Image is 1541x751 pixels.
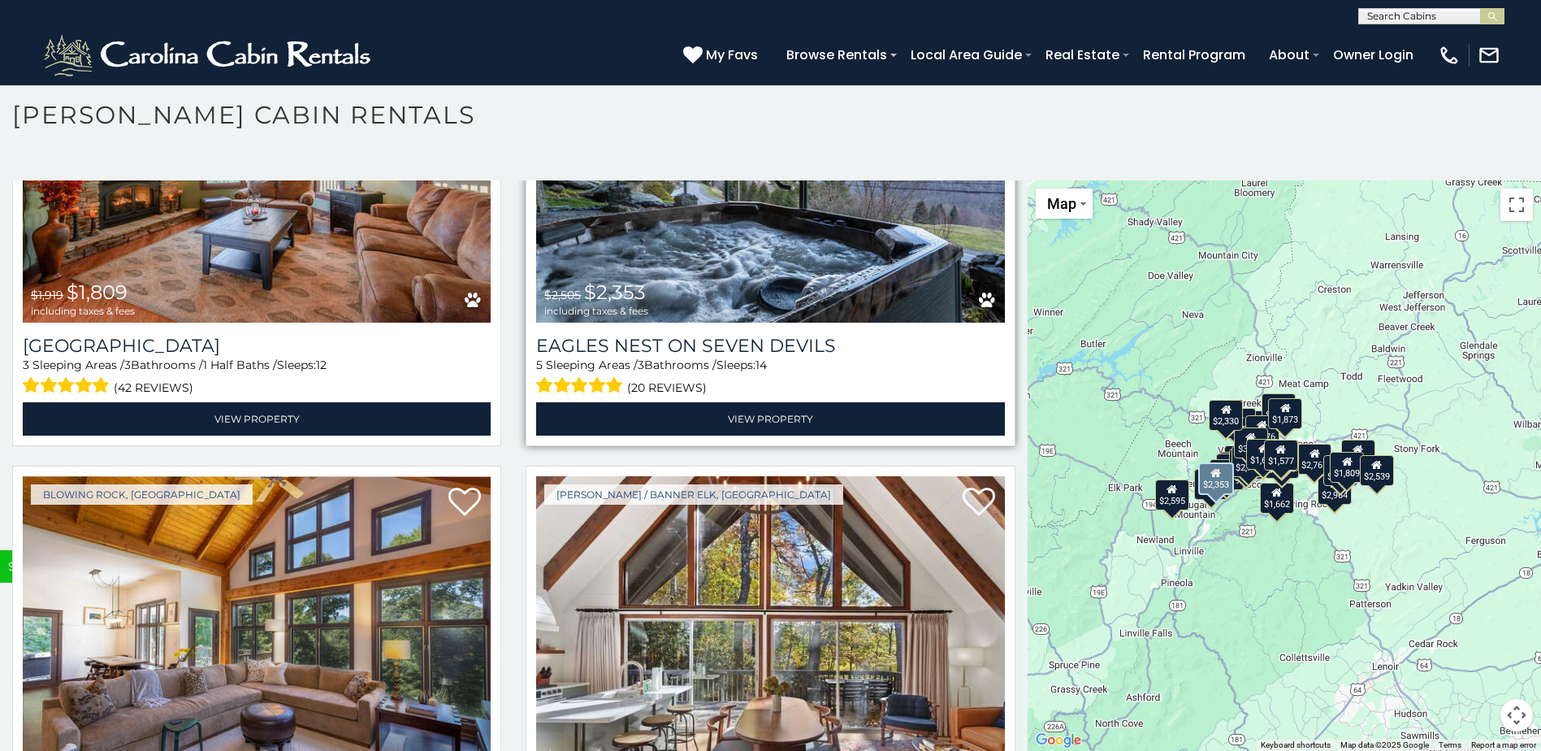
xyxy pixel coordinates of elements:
div: $2,457 [1262,393,1296,424]
button: Change map style [1036,189,1093,219]
h3: Summit Creek [23,335,491,357]
a: Blowing Rock, [GEOGRAPHIC_DATA] [31,484,253,505]
div: $2,981 [1194,469,1228,500]
div: $1,873 [1268,398,1302,429]
div: $2,519 [1210,459,1244,490]
a: Add to favorites [963,486,995,520]
a: Eagles Nest on Seven Devils [536,335,1004,357]
button: Map camera controls [1500,699,1533,731]
a: Report a map error [1471,740,1536,749]
span: 3 [638,358,644,372]
span: $2,505 [544,288,581,302]
img: phone-regular-white.png [1438,44,1461,67]
div: $1,577 [1264,440,1298,471]
div: $2,964 [1318,474,1352,505]
span: including taxes & fees [544,306,648,316]
div: $2,353 [1198,462,1234,495]
a: My Favs [683,45,762,66]
div: Sleeping Areas / Bathrooms / Sleeps: [536,357,1004,398]
a: Real Estate [1037,41,1128,69]
span: $2,353 [584,280,646,304]
div: $6,127 [1341,440,1375,471]
span: 12 [316,358,327,372]
div: $2,747 [1232,446,1266,477]
div: $2,187 [1322,455,1357,486]
span: $1,809 [67,280,128,304]
div: $3,376 [1244,415,1279,446]
div: $1,648 [1246,439,1280,470]
span: 14 [755,358,767,372]
div: $2,595 [1155,480,1189,510]
div: $2,539 [1360,455,1394,486]
button: Toggle fullscreen view [1500,189,1533,221]
span: including taxes & fees [31,306,135,316]
a: Local Area Guide [903,41,1030,69]
div: $2,767 [1297,444,1331,475]
a: Add to favorites [448,486,481,520]
a: View Property [536,402,1004,436]
a: [PERSON_NAME] / Banner Elk, [GEOGRAPHIC_DATA] [544,484,843,505]
img: White-1-2.png [41,31,378,80]
button: Keyboard shortcuts [1261,740,1331,751]
div: $3,145 [1234,428,1268,458]
span: 5 [536,358,543,372]
a: About [1261,41,1318,69]
div: Sleeping Areas / Bathrooms / Sleeps: [23,357,491,398]
a: Rental Program [1135,41,1253,69]
span: 3 [23,358,29,372]
a: Owner Login [1325,41,1422,69]
div: $1,809 [1330,452,1364,483]
a: Terms [1439,740,1461,749]
span: 3 [124,358,131,372]
span: My Favs [706,45,758,65]
div: $1,662 [1260,483,1294,514]
span: Map data ©2025 Google [1340,740,1429,749]
div: $2,330 [1209,400,1243,431]
img: mail-regular-white.png [1478,44,1500,67]
span: (20 reviews) [627,377,707,398]
img: Google [1032,730,1085,751]
span: Map [1047,195,1076,212]
a: View Property [23,402,491,436]
a: Open this area in Google Maps (opens a new window) [1032,730,1085,751]
span: 1 Half Baths / [203,358,277,372]
span: $1,919 [31,288,63,302]
span: (42 reviews) [114,377,193,398]
a: Browse Rentals [778,41,895,69]
a: [GEOGRAPHIC_DATA] [23,335,491,357]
